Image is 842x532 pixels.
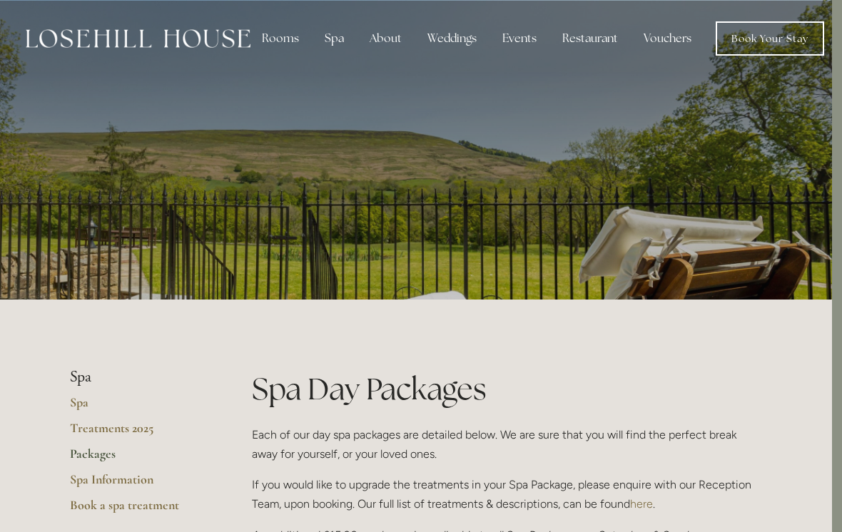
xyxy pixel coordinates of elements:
div: Restaurant [551,24,629,53]
div: Rooms [250,24,310,53]
img: Losehill House [26,29,250,48]
a: Book Your Stay [716,21,824,56]
p: If you would like to upgrade the treatments in your Spa Package, please enquire with our Receptio... [252,475,752,513]
div: About [358,24,413,53]
a: Treatments 2025 [70,420,206,446]
h1: Spa Day Packages [252,368,752,410]
a: Packages [70,446,206,471]
a: Book a spa treatment [70,497,206,523]
a: Spa Information [70,471,206,497]
div: Events [491,24,548,53]
div: Weddings [416,24,488,53]
li: Spa [70,368,206,387]
a: Vouchers [632,24,703,53]
div: Spa [313,24,355,53]
a: Spa [70,394,206,420]
p: Each of our day spa packages are detailed below. We are sure that you will find the perfect break... [252,425,752,464]
a: here [630,497,653,511]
